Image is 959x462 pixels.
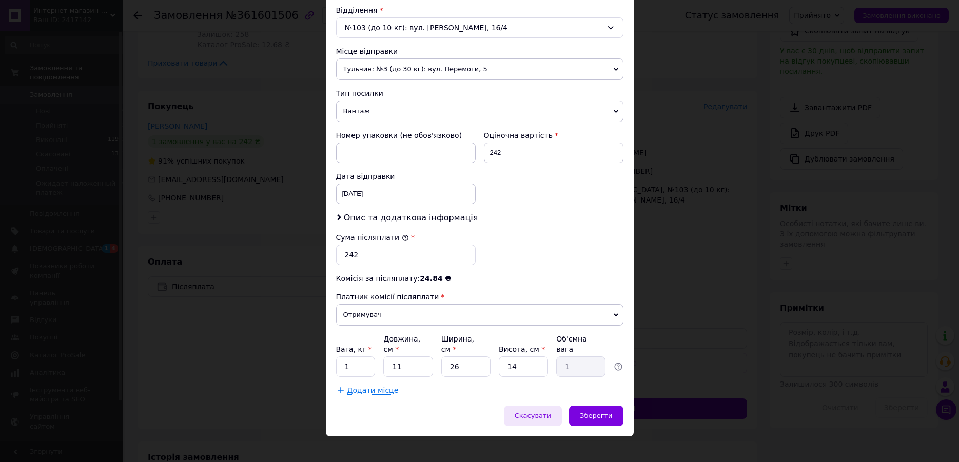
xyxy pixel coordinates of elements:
[383,335,420,353] label: Довжина, см
[336,47,398,55] span: Місце відправки
[336,89,383,97] span: Тип посилки
[336,101,623,122] span: Вантаж
[336,233,409,242] label: Сума післяплати
[336,345,372,353] label: Вага, кг
[556,334,605,354] div: Об'ємна вага
[336,58,623,80] span: Тульчин: №3 (до 30 кг): вул. Перемоги, 5
[336,293,439,301] span: Платник комісії післяплати
[344,213,478,223] span: Опис та додаткова інформація
[336,130,476,140] div: Номер упаковки (не обов'язково)
[336,17,623,38] div: №103 (до 10 кг): вул. [PERSON_NAME], 16/4
[420,274,451,283] span: 24.84 ₴
[441,335,474,353] label: Ширина, см
[347,386,399,395] span: Додати місце
[336,5,623,15] div: Відділення
[336,171,476,182] div: Дата відправки
[515,412,551,419] span: Скасувати
[484,130,623,140] div: Оціночна вартість
[499,345,545,353] label: Висота, см
[580,412,612,419] span: Зберегти
[336,273,623,284] div: Комісія за післяплату:
[336,304,623,326] span: Отримувач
